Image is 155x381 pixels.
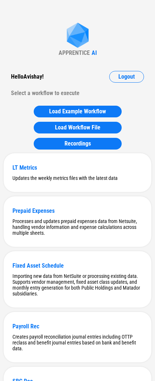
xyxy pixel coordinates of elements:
[64,141,91,147] span: Recordings
[12,273,143,297] div: Importing new data from NetSuite or processing existing data. Supports vendor management, fixed a...
[12,175,143,181] div: Updates the weekly metrics files with the latest data
[34,122,122,133] button: Load Workflow File
[11,87,144,99] div: Select a workflow to execute
[34,138,122,150] button: Recordings
[12,262,143,269] div: Fixed Asset Schedule
[12,164,143,171] div: LT Metrics
[49,109,106,114] span: Load Example Workflow
[92,49,97,56] div: AI
[12,334,143,351] div: Creates payroll reconciliation journal entries including OTTP reclass and benefit journal entries...
[12,207,143,214] div: Prepaid Expenses
[63,23,92,49] img: Apprentice AI
[118,74,135,80] span: Logout
[109,71,144,83] button: Logout
[34,106,122,117] button: Load Example Workflow
[12,218,143,236] div: Processes and updates prepaid expenses data from Netsuite, handling vendor information and expens...
[12,323,143,330] div: Payroll Rec
[55,125,100,131] span: Load Workflow File
[59,49,90,56] div: APPRENTICE
[11,71,44,83] div: Hello Avishay !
